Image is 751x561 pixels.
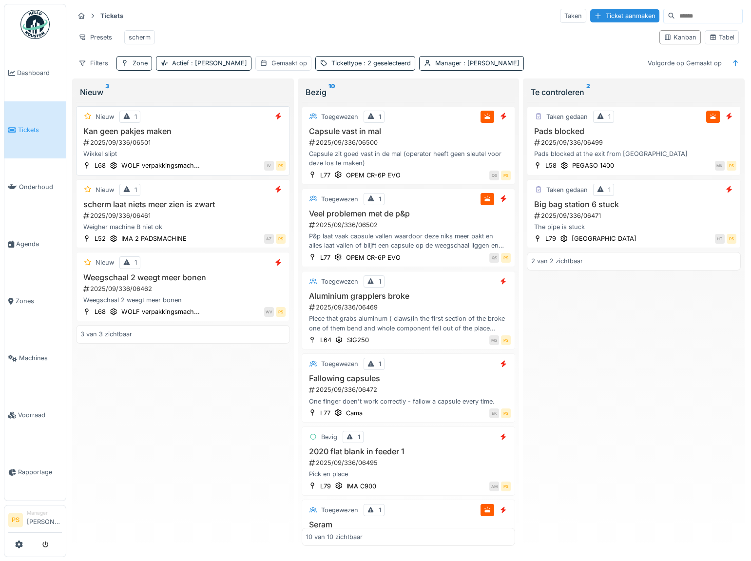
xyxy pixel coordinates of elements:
div: 2025/09/336/06501 [82,138,286,147]
div: L58 [545,161,557,170]
div: Ticket aanmaken [590,9,659,22]
div: 1 [135,112,137,121]
h3: Seram [306,520,511,529]
div: IMA 2 PADSMACHINE [121,234,187,243]
h3: Fallowing capsules [306,374,511,383]
h3: Pads blocked [531,127,736,136]
div: PS [276,234,286,244]
div: PS [501,171,511,180]
div: WOLF verpakkingsmach... [121,307,200,316]
strong: Tickets [96,11,127,20]
li: [PERSON_NAME] [27,509,62,530]
h3: 2020 flat blank in feeder 1 [306,447,511,456]
span: Zones [16,296,62,306]
h3: Capsule vast in mal [306,127,511,136]
div: Zone [133,58,148,68]
div: AZ [264,234,274,244]
div: 1 [608,185,611,194]
a: Onderhoud [4,158,66,215]
span: : [PERSON_NAME] [189,59,247,67]
div: P&p laat vaak capsule vallen waardoor deze niks meer pakt en alles laat vallen of blijft een caps... [306,232,511,250]
div: Te controleren [531,86,737,98]
div: scherm [129,33,151,42]
sup: 10 [328,86,335,98]
span: Dashboard [17,68,62,77]
div: 1 [358,432,360,442]
a: Zones [4,272,66,329]
div: IV [264,161,274,171]
div: PS [501,253,511,263]
div: Weegschaal 2 weegt meer bonen [80,295,286,305]
div: Tabel [709,33,734,42]
div: L79 [320,482,331,491]
div: Bezig [321,432,337,442]
div: Manager [435,58,520,68]
div: Capsule zit goed vast in de mal (operator heeft geen sleutel voor deze los te maken) [306,149,511,168]
div: OPEM CR-6P EVO [346,253,401,262]
sup: 2 [586,86,590,98]
span: : [PERSON_NAME] [462,59,520,67]
div: Weigher machine B niet ok [80,222,286,232]
div: Toegewezen [321,359,358,368]
div: Wikkel slipt [80,149,286,158]
div: 1 [135,185,137,194]
div: Pads blocked at the exit from [GEOGRAPHIC_DATA] [531,149,736,158]
div: L79 [545,234,556,243]
div: L77 [320,171,330,180]
div: Taken gedaan [546,112,588,121]
div: 1 [379,359,381,368]
div: QS [489,253,499,263]
span: Tickets [18,125,62,135]
div: PS [727,161,736,171]
a: Rapportage [4,444,66,501]
span: Agenda [16,239,62,249]
div: PS [501,482,511,491]
div: Toegewezen [321,277,358,286]
div: L52 [95,234,106,243]
sup: 3 [105,86,109,98]
div: 2025/09/336/06471 [533,211,736,220]
div: PS [501,335,511,345]
div: Taken gedaan [546,185,588,194]
div: SIG250 [347,335,369,345]
div: PS [276,161,286,171]
li: PS [8,513,23,527]
div: PS [276,307,286,317]
div: 2025/09/336/06469 [308,303,511,312]
div: [GEOGRAPHIC_DATA] [572,234,636,243]
div: 1 [379,505,381,515]
div: IMA C900 [347,482,376,491]
div: HT [715,234,725,244]
div: L77 [320,253,330,262]
div: PS [727,234,736,244]
div: Piece that grabs aluminum ( claws)in the first section of the broke one of them bend and whole co... [306,314,511,332]
div: The pipe is stuck [531,222,736,232]
h3: scherm laat niets meer zien is zwart [80,200,286,209]
div: Pick en place [306,469,511,479]
div: Volgorde op Gemaakt op [643,56,726,70]
div: L64 [320,335,331,345]
div: Presets [74,30,116,44]
h3: Aluminium grapplers broke [306,291,511,301]
div: Cama [346,408,363,418]
a: Voorraad [4,387,66,444]
h3: Kan geen pakjes maken [80,127,286,136]
h3: Big bag station 6 stuck [531,200,736,209]
div: Tickettype [331,58,411,68]
div: OPEM CR-6P EVO [346,171,401,180]
span: Machines [19,353,62,363]
div: 2025/09/336/06472 [308,385,511,394]
div: 2025/09/336/06500 [308,138,511,147]
div: WV [264,307,274,317]
div: Nieuw [96,258,114,267]
span: Voorraad [18,410,62,420]
div: 1 [379,194,381,204]
div: PS [501,408,511,418]
div: Nieuw [96,185,114,194]
div: Toegewezen [321,194,358,204]
a: Tickets [4,101,66,158]
div: Filters [74,56,113,70]
div: L68 [95,307,106,316]
div: 1 [135,258,137,267]
div: 2025/09/336/06462 [82,284,286,293]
